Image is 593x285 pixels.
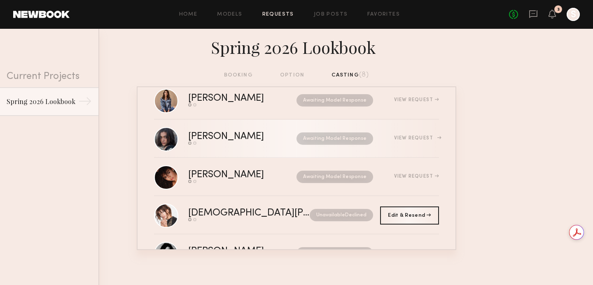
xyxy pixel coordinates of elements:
a: Job Posts [314,12,348,17]
div: Spring 2026 Lookbook [7,97,78,107]
span: Edit & Resend [388,213,431,218]
a: [DEMOGRAPHIC_DATA][PERSON_NAME]UnavailableDeclined [154,196,439,234]
nb-request-status: Awaiting Model Response [296,247,373,260]
div: [PERSON_NAME] [188,170,280,180]
div: Spring 2026 Lookbook [137,35,456,58]
div: → [78,95,92,111]
a: Requests [262,12,294,17]
nb-request-status: Unavailable Declined [310,209,373,221]
div: [PERSON_NAME] [188,94,280,103]
div: 3 [557,7,560,12]
div: View Request [394,97,439,102]
nb-request-status: Awaiting Model Response [296,132,373,145]
nb-request-status: Awaiting Model Response [296,171,373,183]
div: View Request [394,174,439,179]
a: [PERSON_NAME]Awaiting Model Response [154,234,439,273]
a: Favorites [367,12,400,17]
a: [PERSON_NAME]Awaiting Model ResponseView Request [154,158,439,196]
div: [PERSON_NAME] [188,132,280,141]
div: [PERSON_NAME] [188,247,280,256]
a: Models [217,12,242,17]
a: S [567,8,580,21]
a: [PERSON_NAME]Awaiting Model ResponseView Request [154,81,439,120]
div: [DEMOGRAPHIC_DATA][PERSON_NAME] [188,209,310,218]
div: View Request [394,136,439,141]
nb-request-status: Awaiting Model Response [296,94,373,107]
a: Home [179,12,198,17]
a: [PERSON_NAME]Awaiting Model ResponseView Request [154,120,439,158]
